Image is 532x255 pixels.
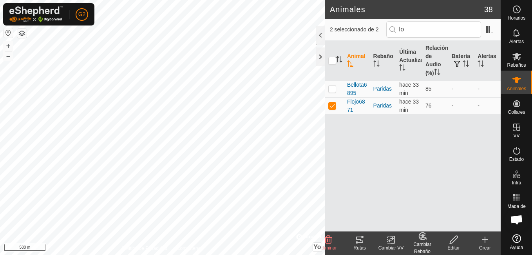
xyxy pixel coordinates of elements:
[425,86,432,92] span: 85
[399,49,434,63] font: Última Actualización
[434,70,440,76] p-sorticon: Activar para ordenar
[507,63,526,67] span: Rebaños
[469,244,501,251] div: Crear
[463,62,469,68] p-sorticon: Activar para ordenar
[9,6,63,22] img: Logo Gallagher
[407,241,438,255] div: Cambiar Rebaño
[513,133,519,138] span: VV
[478,53,496,59] font: Alertas
[122,245,167,252] a: Política de Privacidad
[347,81,367,97] span: Bellota6895
[399,66,405,72] p-sorticon: Activar para ordenar
[313,244,321,250] span: Yo
[474,97,501,114] td: -
[501,231,532,253] a: Ayuda
[449,97,475,114] td: -
[399,82,419,96] span: 13 oct 2025, 7:36
[438,244,469,251] div: Editar
[478,62,484,68] p-sorticon: Activar para ordenar
[484,4,493,15] span: 38
[336,57,342,64] p-sorticon: Activar para ordenar
[373,53,393,59] font: Rebaño
[509,39,524,44] span: Alertas
[505,208,528,231] div: Chat abierto
[507,86,526,91] span: Animales
[313,243,322,251] button: Yo
[347,62,353,68] p-sorticon: Activar para ordenar
[503,204,530,213] span: Mapa de Calor
[510,245,523,250] span: Ayuda
[509,157,524,162] span: Estado
[17,29,27,38] button: Capas del Mapa
[4,51,13,61] button: –
[386,21,481,38] input: Buscar (S)
[78,10,86,18] span: G2
[452,53,470,59] font: Batería
[375,244,407,251] div: Cambiar VV
[399,98,419,113] span: 13 oct 2025, 7:36
[344,244,375,251] div: Rutas
[330,25,386,34] span: 2 seleccionado de 2
[320,245,337,251] span: Eliminar
[508,110,525,115] span: Collares
[425,102,432,109] span: 76
[4,41,13,51] button: +
[449,80,475,97] td: -
[512,180,521,185] span: Infra
[425,45,448,76] font: Relación de Audio (%)
[330,5,484,14] h2: Animales
[373,85,393,93] div: Paridas
[177,245,203,252] a: Contáctenos
[347,53,366,59] font: Animal
[4,28,13,38] button: Restablecer Mapa
[373,62,380,68] p-sorticon: Activar para ordenar
[508,16,525,20] span: Horarios
[373,102,393,110] div: Paridas
[474,80,501,97] td: -
[347,98,367,114] span: Flojo6871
